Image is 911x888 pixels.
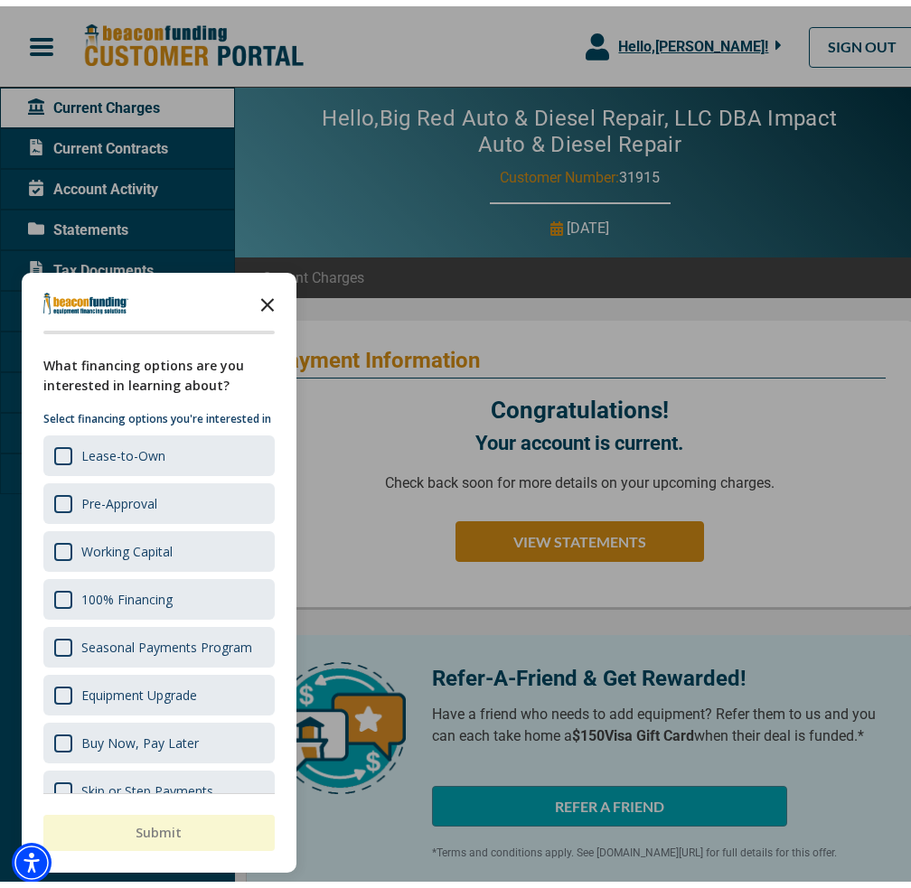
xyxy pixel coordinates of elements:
div: Working Capital [81,537,173,554]
div: Lease-to-Own [43,429,275,470]
div: Seasonal Payments Program [81,632,252,650]
button: Close the survey [249,279,286,315]
div: Equipment Upgrade [81,680,197,697]
div: Equipment Upgrade [43,668,275,709]
div: 100% Financing [43,573,275,613]
div: Buy Now, Pay Later [43,716,275,757]
div: Buy Now, Pay Later [81,728,199,745]
img: Company logo [43,286,128,308]
div: 100% Financing [81,584,173,602]
div: Pre-Approval [81,489,157,506]
div: Skip or Step Payments [81,776,213,793]
p: Select financing options you're interested in [43,404,275,422]
div: Pre-Approval [43,477,275,518]
div: Accessibility Menu [12,837,52,876]
div: Seasonal Payments Program [43,621,275,661]
button: Submit [43,809,275,845]
div: Skip or Step Payments [43,764,275,805]
div: Lease-to-Own [81,441,165,458]
div: Working Capital [43,525,275,566]
div: Survey [22,266,296,866]
div: What financing options are you interested in learning about? [43,350,275,389]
